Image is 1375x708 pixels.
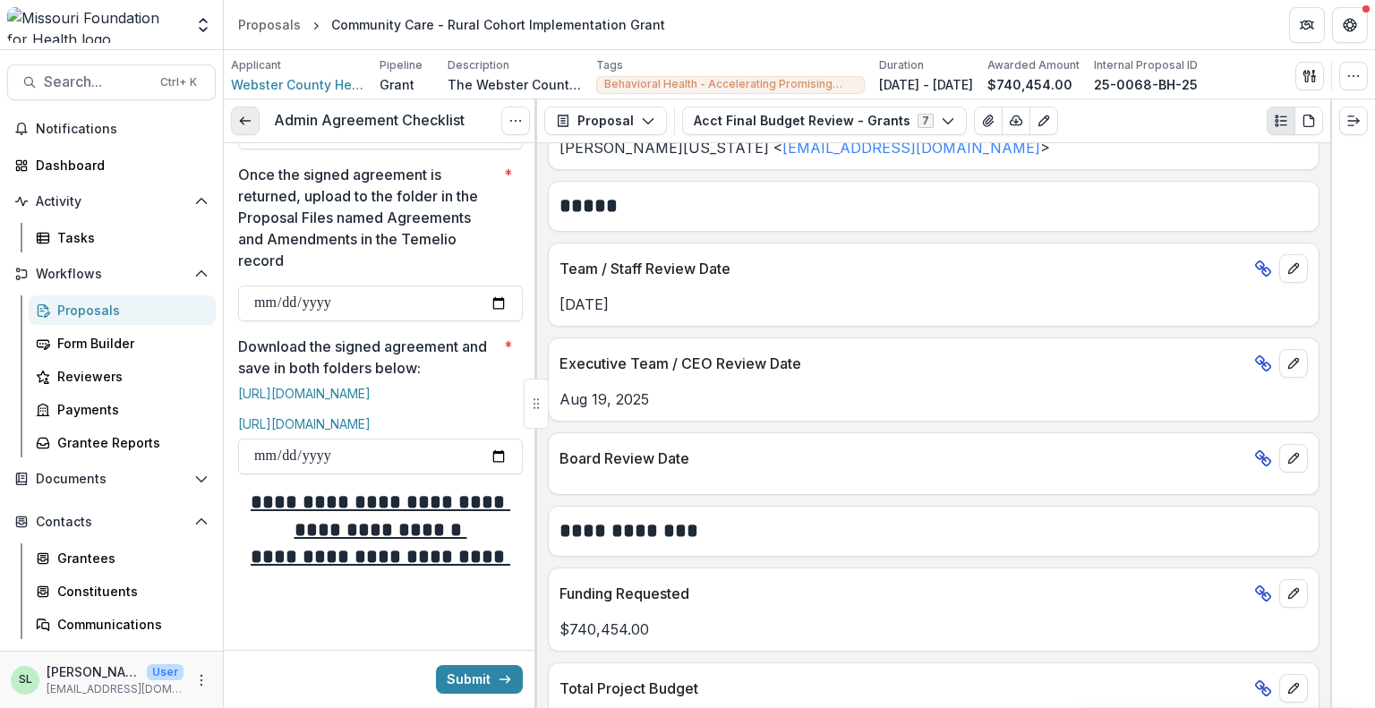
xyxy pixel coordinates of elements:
[559,137,1308,158] p: [PERSON_NAME][US_STATE] < >
[36,267,187,282] span: Workflows
[782,139,1040,157] a: [EMAIL_ADDRESS][DOMAIN_NAME]
[559,583,1247,604] p: Funding Requested
[57,549,201,567] div: Grantees
[57,228,201,247] div: Tasks
[7,508,216,536] button: Open Contacts
[36,122,209,137] span: Notifications
[1094,57,1198,73] p: Internal Proposal ID
[36,472,187,487] span: Documents
[1029,107,1058,135] button: Edit as form
[29,328,216,358] a: Form Builder
[380,75,414,94] p: Grant
[36,515,187,530] span: Contacts
[1094,75,1198,94] p: 25-0068-BH-25
[29,576,216,606] a: Constituents
[57,400,201,419] div: Payments
[191,670,212,691] button: More
[7,115,216,143] button: Notifications
[1279,349,1308,378] button: edit
[1267,107,1295,135] button: Plaintext view
[274,112,465,129] h3: Admin Agreement Checklist
[57,334,201,353] div: Form Builder
[559,618,1308,640] p: $740,454.00
[1332,7,1368,43] button: Get Help
[191,7,216,43] button: Open entity switcher
[29,543,216,573] a: Grantees
[7,7,184,43] img: Missouri Foundation for Health logo
[7,64,216,100] button: Search...
[1289,7,1325,43] button: Partners
[29,295,216,325] a: Proposals
[596,57,623,73] p: Tags
[231,12,308,38] a: Proposals
[57,615,201,634] div: Communications
[44,73,149,90] span: Search...
[559,388,1308,410] p: Aug 19, 2025
[238,164,497,271] p: Once the signed agreement is returned, upload to the folder in the Proposal Files named Agreement...
[501,107,530,135] button: Options
[380,57,423,73] p: Pipeline
[682,107,967,135] button: Acct Final Budget Review - Grants7
[238,386,371,401] a: [URL][DOMAIN_NAME]
[57,367,201,386] div: Reviewers
[987,57,1080,73] p: Awarded Amount
[448,75,582,94] p: The Webster County Health Unit proposes a Community Care Team to connect residents with essential...
[231,57,281,73] p: Applicant
[36,156,201,175] div: Dashboard
[57,433,201,452] div: Grantee Reports
[7,646,216,675] button: Open Data & Reporting
[157,73,201,92] div: Ctrl + K
[238,336,497,379] p: Download the signed agreement and save in both folders below:
[1339,107,1368,135] button: Expand right
[448,57,509,73] p: Description
[436,665,523,694] button: Submit
[1279,254,1308,283] button: edit
[879,75,973,94] p: [DATE] - [DATE]
[879,57,924,73] p: Duration
[29,610,216,639] a: Communications
[47,662,140,681] p: [PERSON_NAME]
[57,301,201,320] div: Proposals
[147,664,184,680] p: User
[29,362,216,391] a: Reviewers
[238,15,301,34] div: Proposals
[7,260,216,288] button: Open Workflows
[559,448,1247,469] p: Board Review Date
[987,75,1072,94] p: $740,454.00
[1279,579,1308,608] button: edit
[36,194,187,209] span: Activity
[29,223,216,252] a: Tasks
[29,428,216,457] a: Grantee Reports
[7,465,216,493] button: Open Documents
[559,678,1247,699] p: Total Project Budget
[231,75,365,94] a: Webster County Health Unit
[544,107,667,135] button: Proposal
[238,416,371,431] a: [URL][DOMAIN_NAME]
[231,12,672,38] nav: breadcrumb
[29,395,216,424] a: Payments
[7,150,216,180] a: Dashboard
[19,674,32,686] div: Sada Lindsey
[331,15,665,34] div: Community Care - Rural Cohort Implementation Grant
[1279,674,1308,703] button: edit
[559,353,1247,374] p: Executive Team / CEO Review Date
[1294,107,1323,135] button: PDF view
[559,258,1247,279] p: Team / Staff Review Date
[559,294,1308,315] p: [DATE]
[1279,444,1308,473] button: edit
[47,681,184,697] p: [EMAIL_ADDRESS][DOMAIN_NAME]
[57,582,201,601] div: Constituents
[7,187,216,216] button: Open Activity
[974,107,1003,135] button: View Attached Files
[604,78,857,90] span: Behavioral Health - Accelerating Promising Practices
